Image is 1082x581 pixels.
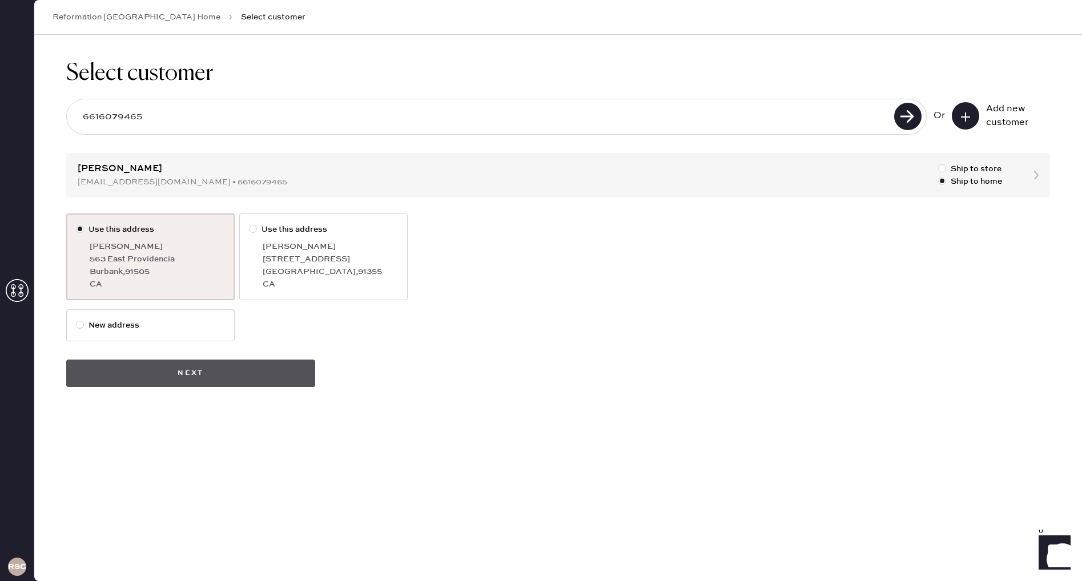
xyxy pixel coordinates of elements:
[263,278,398,290] div: CA
[263,240,398,253] div: [PERSON_NAME]
[249,223,398,236] label: Use this address
[8,563,26,571] h3: RSCA
[76,223,225,236] label: Use this address
[90,253,225,265] div: 563 East Providencia
[938,163,1002,175] label: Ship to store
[241,11,305,23] span: Select customer
[263,265,398,278] div: [GEOGRAPHIC_DATA] , 91355
[76,319,225,332] label: New address
[1028,530,1077,579] iframe: Front Chat
[986,102,1043,130] div: Add new customer
[66,60,1050,87] h1: Select customer
[90,265,225,278] div: Burbank , 91505
[53,11,220,23] a: Reformation [GEOGRAPHIC_DATA] Home
[263,253,398,265] div: [STREET_ADDRESS]
[90,240,225,253] div: [PERSON_NAME]
[934,109,945,123] div: Or
[90,278,225,290] div: CA
[66,360,315,387] button: Next
[938,175,1002,188] label: Ship to home
[74,104,891,130] input: Search by email or phone number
